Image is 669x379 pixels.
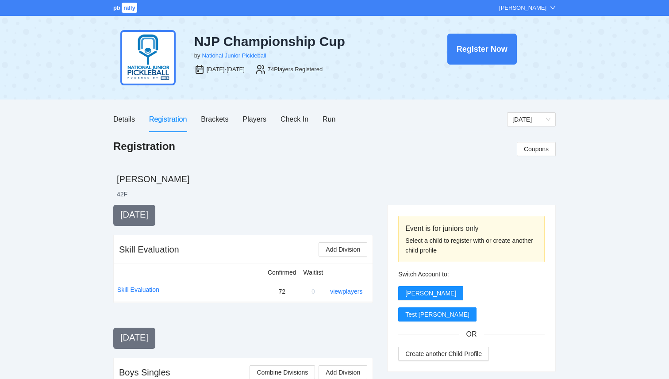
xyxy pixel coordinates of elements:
[113,4,138,11] a: pbrally
[117,285,159,295] a: Skill Evaluation
[447,34,517,65] button: Register Now
[268,268,296,277] div: Confirmed
[499,4,546,12] div: [PERSON_NAME]
[326,245,360,254] span: Add Division
[398,307,477,322] button: Test [PERSON_NAME]
[398,347,489,361] button: Create another Child Profile
[120,30,176,85] img: njp-logo2.png
[264,281,300,302] td: 72
[323,114,335,125] div: Run
[194,51,200,60] div: by
[201,114,228,125] div: Brackets
[120,210,148,219] span: [DATE]
[117,190,127,199] li: 42 F
[405,349,482,359] span: Create another Child Profile
[194,34,401,50] div: NJP Championship Cup
[243,114,266,125] div: Players
[120,333,148,342] span: [DATE]
[405,223,538,234] div: Event is for juniors only
[119,243,179,256] div: Skill Evaluation
[517,142,556,156] button: Coupons
[405,310,469,319] span: Test [PERSON_NAME]
[113,114,135,125] div: Details
[319,242,367,256] button: Add Division
[122,3,137,13] span: rally
[330,288,362,295] a: view players
[398,286,463,300] button: [PERSON_NAME]
[268,65,323,74] div: 74 Players Registered
[257,368,308,377] span: Combine Divisions
[119,366,170,379] div: Boys Singles
[117,173,556,185] h2: [PERSON_NAME]
[311,288,315,295] span: 0
[550,5,556,11] span: down
[304,268,323,277] div: Waitlist
[524,144,549,154] span: Coupons
[405,288,456,298] span: [PERSON_NAME]
[459,329,484,340] span: OR
[281,114,308,125] div: Check In
[326,368,360,377] span: Add Division
[398,269,545,279] div: Switch Account to:
[113,4,120,11] span: pb
[149,114,187,125] div: Registration
[405,236,538,255] div: Select a child to register with or create another child profile
[113,139,175,153] h1: Registration
[202,52,266,59] a: National Junior Pickleball
[207,65,245,74] div: [DATE]-[DATE]
[512,113,550,126] span: Thursday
